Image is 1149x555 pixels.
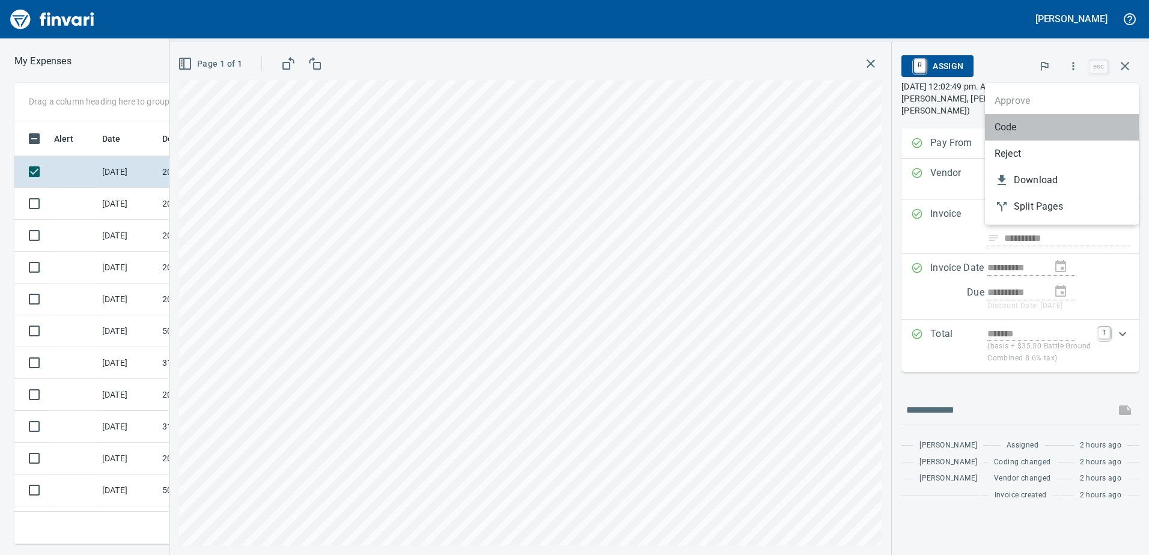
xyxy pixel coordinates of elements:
[1014,173,1129,187] span: Download
[985,167,1139,193] li: Download
[985,193,1139,220] li: Split Pages
[995,147,1129,161] span: Reject
[995,120,1129,135] span: Code
[1014,199,1129,214] span: Split Pages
